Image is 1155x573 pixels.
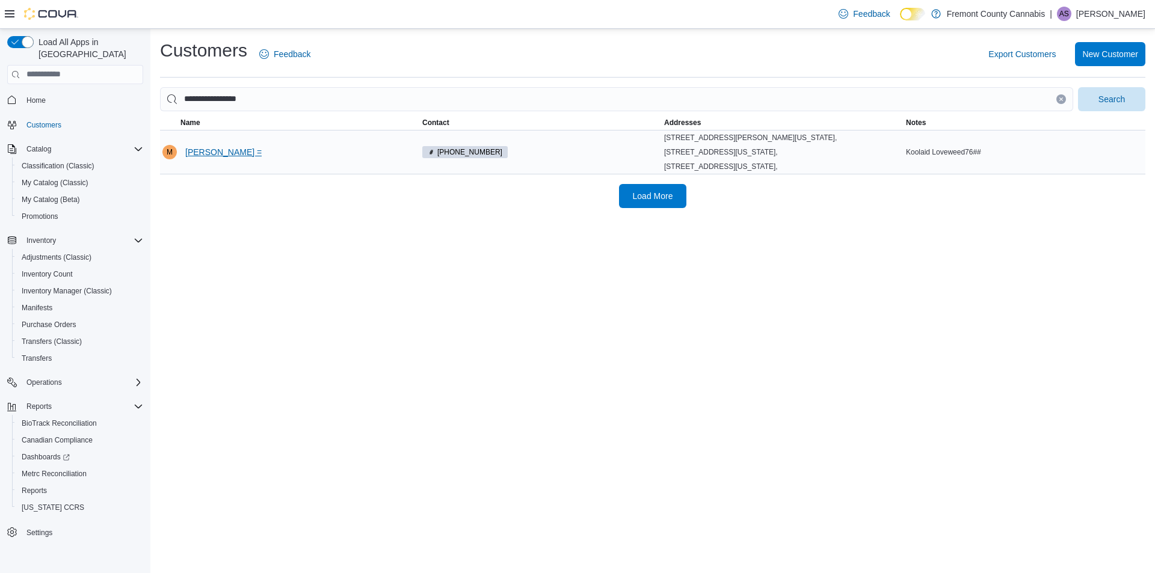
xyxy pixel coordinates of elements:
span: Transfers [17,351,143,366]
span: Metrc Reconciliation [22,469,87,479]
div: Michael [162,145,177,159]
span: Catalog [22,142,143,156]
span: Koolaid Loveweed76## [906,147,981,157]
span: M [167,145,173,159]
span: AS [1059,7,1069,21]
button: Metrc Reconciliation [12,465,148,482]
a: Feedback [834,2,895,26]
button: New Customer [1075,42,1145,66]
a: Transfers (Classic) [17,334,87,349]
span: Manifests [17,301,143,315]
span: Load All Apps in [GEOGRAPHIC_DATA] [34,36,143,60]
p: [PERSON_NAME] [1076,7,1145,21]
a: Home [22,93,51,108]
button: Reports [22,399,57,414]
button: Reports [12,482,148,499]
button: My Catalog (Classic) [12,174,148,191]
a: Canadian Compliance [17,433,97,447]
span: Search [1098,93,1125,105]
span: Reports [17,483,143,498]
a: [US_STATE] CCRS [17,500,89,515]
a: Customers [22,118,66,132]
button: Customers [2,116,148,133]
a: Dashboards [12,449,148,465]
button: Purchase Orders [12,316,148,333]
a: BioTrack Reconciliation [17,416,102,431]
button: Operations [22,375,67,390]
span: Adjustments (Classic) [22,253,91,262]
button: Clear input [1056,94,1066,104]
a: Feedback [254,42,315,66]
button: [PERSON_NAME] = [180,140,266,164]
span: Load More [633,190,673,202]
a: Reports [17,483,52,498]
span: Promotions [17,209,143,224]
span: Transfers [22,354,52,363]
span: Customers [22,117,143,132]
span: Metrc Reconciliation [17,467,143,481]
span: Transfers (Classic) [17,334,143,349]
span: Washington CCRS [17,500,143,515]
button: Inventory [22,233,61,248]
p: | [1050,7,1052,21]
span: Reports [26,402,52,411]
span: Export Customers [988,48,1056,60]
button: Settings [2,523,148,541]
span: [US_STATE] CCRS [22,503,84,512]
a: Manifests [17,301,57,315]
button: My Catalog (Beta) [12,191,148,208]
a: Inventory Count [17,267,78,281]
button: Search [1078,87,1145,111]
button: Catalog [2,141,148,158]
span: Classification (Classic) [22,161,94,171]
span: Home [22,93,143,108]
button: Load More [619,184,686,208]
span: Inventory [22,233,143,248]
span: Inventory [26,236,56,245]
span: Operations [26,378,62,387]
button: Home [2,91,148,109]
button: Inventory Count [12,266,148,283]
span: Operations [22,375,143,390]
span: Canadian Compliance [22,435,93,445]
button: Operations [2,374,148,391]
span: Contact [422,118,449,127]
div: [STREET_ADDRESS][US_STATE], [664,147,901,157]
span: Customers [26,120,61,130]
a: Settings [22,526,57,540]
button: Inventory [2,232,148,249]
a: Classification (Classic) [17,159,99,173]
span: Classification (Classic) [17,159,143,173]
span: Adjustments (Classic) [17,250,143,265]
button: Transfers [12,350,148,367]
button: Catalog [22,142,56,156]
button: Export Customers [984,42,1061,66]
span: Manifests [22,303,52,313]
span: My Catalog (Beta) [22,195,80,204]
span: Dashboards [22,452,70,462]
button: Reports [2,398,148,415]
button: [US_STATE] CCRS [12,499,148,516]
a: Metrc Reconciliation [17,467,91,481]
a: Inventory Manager (Classic) [17,284,117,298]
button: Classification (Classic) [12,158,148,174]
span: Purchase Orders [17,317,143,332]
span: Catalog [26,144,51,154]
p: Fremont County Cannabis [947,7,1045,21]
a: My Catalog (Classic) [17,176,93,190]
a: Promotions [17,209,63,224]
span: Inventory Count [17,267,143,281]
button: Promotions [12,208,148,225]
span: New Customer [1082,48,1138,60]
span: Addresses [664,118,701,127]
span: Settings [22,524,143,539]
span: Dashboards [17,450,143,464]
span: [PHONE_NUMBER] [437,147,502,158]
span: Feedback [853,8,890,20]
button: Canadian Compliance [12,432,148,449]
span: Purchase Orders [22,320,76,329]
button: BioTrack Reconciliation [12,415,148,432]
span: My Catalog (Classic) [22,178,88,188]
span: Inventory Manager (Classic) [22,286,112,296]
